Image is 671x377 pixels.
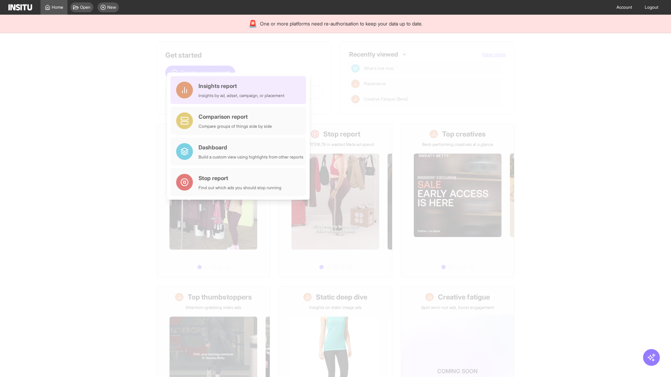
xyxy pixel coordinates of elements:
[199,82,284,90] div: Insights report
[199,174,281,182] div: Stop report
[199,185,281,191] div: Find out which ads you should stop running
[199,124,272,129] div: Compare groups of things side by side
[199,112,272,121] div: Comparison report
[107,5,116,10] span: New
[8,4,32,10] img: Logo
[199,154,303,160] div: Build a custom view using highlights from other reports
[199,143,303,151] div: Dashboard
[80,5,91,10] span: Open
[248,19,257,29] div: 🚨
[260,20,423,27] span: One or more platforms need re-authorisation to keep your data up to date.
[199,93,284,98] div: Insights by ad, adset, campaign, or placement
[52,5,63,10] span: Home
